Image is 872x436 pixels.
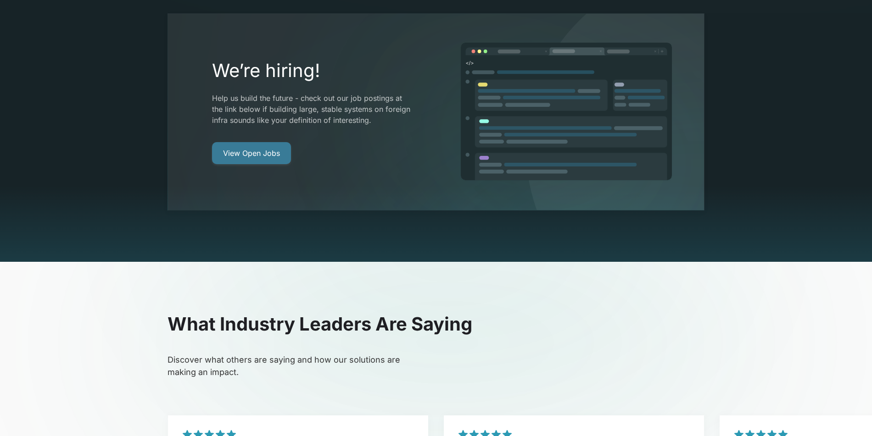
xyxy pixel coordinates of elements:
[212,93,413,126] p: Help us build the future - check out our job postings at the link below if building large, stable...
[212,60,413,82] h2: We’re hiring!
[168,313,704,335] h2: What Industry Leaders Are Saying
[460,42,673,182] img: image
[168,353,413,378] p: Discover what others are saying and how our solutions are making an impact.
[212,142,291,164] a: View Open Jobs
[826,392,872,436] iframe: Chat Widget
